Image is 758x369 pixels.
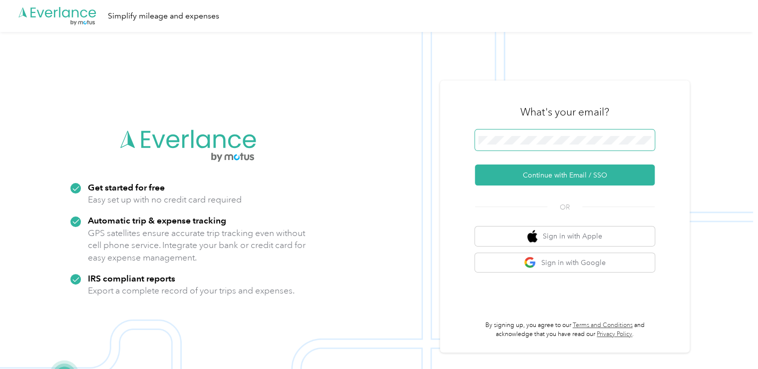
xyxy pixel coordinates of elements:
span: OR [547,202,582,212]
button: apple logoSign in with Apple [475,226,655,246]
strong: Get started for free [88,182,165,192]
strong: Automatic trip & expense tracking [88,215,226,225]
a: Privacy Policy [597,330,632,338]
img: apple logo [527,230,537,242]
img: google logo [524,256,536,269]
a: Terms and Conditions [573,321,633,329]
p: GPS satellites ensure accurate trip tracking even without cell phone service. Integrate your bank... [88,227,306,264]
div: Simplify mileage and expenses [108,10,219,22]
button: google logoSign in with Google [475,253,655,272]
p: Export a complete record of your trips and expenses. [88,284,295,297]
h3: What's your email? [520,105,609,119]
p: Easy set up with no credit card required [88,193,242,206]
strong: IRS compliant reports [88,273,175,283]
button: Continue with Email / SSO [475,164,655,185]
p: By signing up, you agree to our and acknowledge that you have read our . [475,321,655,338]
